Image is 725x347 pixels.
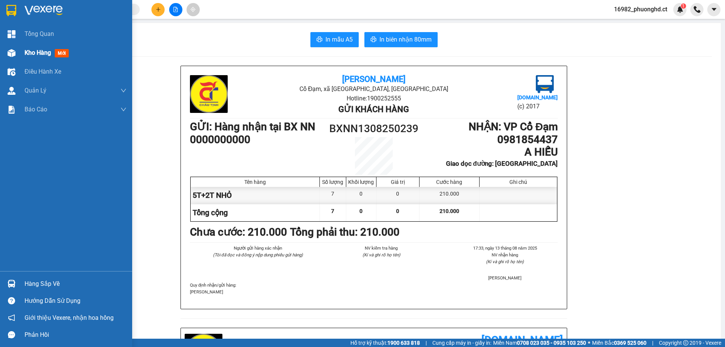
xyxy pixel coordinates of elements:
span: plus [156,7,161,12]
i: (Tôi đã đọc và đồng ý nộp dung phiếu gửi hàng) [213,252,303,258]
span: Quản Lý [25,86,46,95]
i: (Kí và ghi rõ họ tên) [486,259,524,264]
span: 210.000 [440,208,459,214]
img: warehouse-icon [8,280,15,288]
div: 5T+2T NHỎ [191,187,320,204]
button: caret-down [707,3,720,16]
div: Tên hàng [193,179,318,185]
span: notification [8,314,15,321]
b: [DOMAIN_NAME] [481,334,563,346]
img: dashboard-icon [8,30,15,38]
li: Cổ Đạm, xã [GEOGRAPHIC_DATA], [GEOGRAPHIC_DATA] [251,84,496,94]
span: copyright [683,340,688,345]
li: 17:33, ngày 13 tháng 08 năm 2025 [452,245,558,251]
b: GỬI : Hàng nhận tại BX NN [190,120,315,133]
span: caret-down [711,6,717,13]
button: file-add [169,3,182,16]
span: message [8,331,15,338]
sup: 1 [681,3,686,9]
h1: 0000000000 [190,133,328,146]
b: Chưa cước : 210.000 [190,226,287,238]
div: Hàng sắp về [25,278,126,290]
img: logo-vxr [6,5,16,16]
img: phone-icon [694,6,700,13]
span: aim [190,7,196,12]
b: [DOMAIN_NAME] [517,94,558,100]
b: Tổng phải thu: 210.000 [290,226,400,238]
b: [PERSON_NAME] [342,74,406,84]
li: NV kiểm tra hàng [329,245,434,251]
span: Cung cấp máy in - giấy in: [432,339,491,347]
span: 16982_phuonghd.ct [608,5,673,14]
span: Hỗ trợ kỹ thuật: [350,339,420,347]
h1: 0981854437 [420,133,558,146]
span: 7 [331,208,334,214]
button: aim [187,3,200,16]
li: [PERSON_NAME] [452,275,558,281]
li: Hotline: 1900252555 [251,94,496,103]
div: 0 [346,187,376,204]
div: Số lượng [322,179,344,185]
span: Điều hành xe [25,67,61,76]
span: In biên nhận 80mm [379,35,432,44]
div: Phản hồi [25,329,126,341]
div: Giá trị [378,179,417,185]
h1: BXNN1308250239 [328,120,420,137]
strong: 0369 525 060 [614,340,646,346]
span: Tổng cộng [193,208,228,217]
img: warehouse-icon [8,68,15,76]
span: printer [370,36,376,43]
span: In mẫu A5 [325,35,353,44]
img: warehouse-icon [8,87,15,95]
div: 7 [320,187,346,204]
li: NV nhận hàng [452,251,558,258]
div: Khối lượng [348,179,374,185]
strong: 1900 633 818 [387,340,420,346]
button: plus [151,3,165,16]
li: (c) 2017 [517,102,558,111]
li: Người gửi hàng xác nhận [205,245,310,251]
p: [PERSON_NAME] [190,288,558,295]
span: | [426,339,427,347]
span: 0 [396,208,399,214]
img: icon-new-feature [677,6,683,13]
span: Miền Bắc [592,339,646,347]
span: file-add [173,7,178,12]
span: 0 [359,208,362,214]
h1: A HIẾU [420,146,558,159]
span: ⚪️ [588,341,590,344]
button: printerIn mẫu A5 [310,32,359,47]
span: Giới thiệu Vexere, nhận hoa hồng [25,313,114,322]
div: Ghi chú [481,179,555,185]
span: Tổng Quan [25,29,54,39]
img: logo.jpg [536,75,554,93]
span: down [120,88,126,94]
strong: 0708 023 035 - 0935 103 250 [517,340,586,346]
span: Miền Nam [493,339,586,347]
div: 210.000 [420,187,480,204]
span: | [652,339,653,347]
span: down [120,106,126,113]
button: printerIn biên nhận 80mm [364,32,438,47]
i: (Kí và ghi rõ họ tên) [362,252,400,258]
b: Gửi khách hàng [338,105,409,114]
div: Hướng dẫn sử dụng [25,295,126,307]
div: 0 [376,187,420,204]
img: logo.jpg [190,75,228,113]
span: Báo cáo [25,105,47,114]
div: Cước hàng [421,179,477,185]
span: printer [316,36,322,43]
span: question-circle [8,297,15,304]
span: Kho hàng [25,49,51,56]
div: Quy định nhận/gửi hàng : [190,282,558,295]
b: NHẬN : VP Cổ Đạm [469,120,558,133]
span: mới [55,49,69,57]
img: warehouse-icon [8,49,15,57]
img: solution-icon [8,106,15,114]
span: 1 [682,3,685,9]
b: Giao dọc đường: [GEOGRAPHIC_DATA] [446,160,558,167]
